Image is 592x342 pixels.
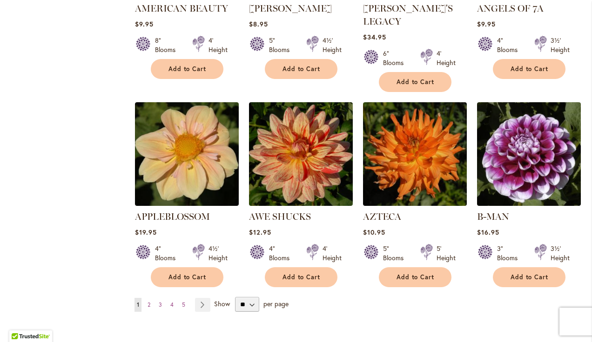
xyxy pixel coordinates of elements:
[151,59,223,79] button: Add to Cart
[383,49,409,67] div: 6" Blooms
[323,36,342,54] div: 4½' Height
[148,301,150,308] span: 2
[135,199,239,208] a: APPLEBLOSSOM
[551,36,570,54] div: 3½' Height
[363,3,453,27] a: [PERSON_NAME]'S LEGACY
[363,199,467,208] a: AZTECA
[551,244,570,263] div: 3½' Height
[135,102,239,206] img: APPLEBLOSSOM
[159,301,162,308] span: 3
[209,244,228,263] div: 4½' Height
[135,228,157,237] span: $19.95
[249,20,268,28] span: $8.95
[511,65,549,73] span: Add to Cart
[397,273,435,281] span: Add to Cart
[477,228,499,237] span: $16.95
[135,211,210,222] a: APPLEBLOSSOM
[383,244,409,263] div: 5" Blooms
[379,72,451,92] button: Add to Cart
[477,20,496,28] span: $9.95
[7,309,33,335] iframe: Launch Accessibility Center
[283,273,321,281] span: Add to Cart
[397,78,435,86] span: Add to Cart
[477,3,544,14] a: ANGELS OF 7A
[363,33,386,41] span: $34.95
[379,267,451,287] button: Add to Cart
[283,65,321,73] span: Add to Cart
[155,244,181,263] div: 4" Blooms
[493,59,565,79] button: Add to Cart
[265,59,337,79] button: Add to Cart
[209,36,228,54] div: 4' Height
[437,244,456,263] div: 5' Height
[249,3,332,14] a: [PERSON_NAME]
[168,273,207,281] span: Add to Cart
[263,299,289,308] span: per page
[135,20,154,28] span: $9.95
[249,102,353,206] img: AWE SHUCKS
[151,267,223,287] button: Add to Cart
[497,244,523,263] div: 3" Blooms
[493,267,565,287] button: Add to Cart
[269,36,295,54] div: 5" Blooms
[155,36,181,54] div: 8" Blooms
[363,102,467,206] img: AZTECA
[168,298,176,312] a: 4
[511,273,549,281] span: Add to Cart
[323,244,342,263] div: 4' Height
[249,199,353,208] a: AWE SHUCKS
[477,102,581,206] img: B-MAN
[265,267,337,287] button: Add to Cart
[269,244,295,263] div: 4" Blooms
[477,199,581,208] a: B-MAN
[182,301,185,308] span: 5
[156,298,164,312] a: 3
[145,298,153,312] a: 2
[180,298,188,312] a: 5
[135,3,228,14] a: AMERICAN BEAUTY
[497,36,523,54] div: 4" Blooms
[249,228,271,237] span: $12.95
[249,211,311,222] a: AWE SHUCKS
[137,301,139,308] span: 1
[437,49,456,67] div: 4' Height
[363,228,385,237] span: $10.95
[168,65,207,73] span: Add to Cart
[214,299,230,308] span: Show
[477,211,509,222] a: B-MAN
[363,211,401,222] a: AZTECA
[170,301,174,308] span: 4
